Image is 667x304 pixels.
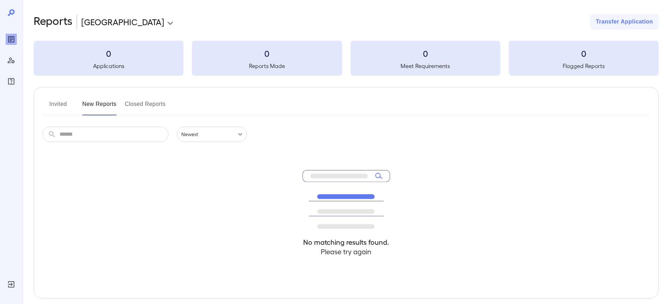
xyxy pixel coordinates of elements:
[34,14,72,29] h2: Reports
[81,16,164,27] p: [GEOGRAPHIC_DATA]
[509,62,659,70] h5: Flagged Reports
[303,247,390,256] h4: Please try again
[6,279,17,290] div: Log Out
[350,48,500,59] h3: 0
[192,48,342,59] h3: 0
[125,99,166,115] button: Closed Reports
[177,127,247,142] div: Newest
[82,99,117,115] button: New Reports
[34,62,183,70] h5: Applications
[42,99,74,115] button: Invited
[34,41,659,76] summary: 0Applications0Reports Made0Meet Requirements0Flagged Reports
[303,237,390,247] h4: No matching results found.
[6,34,17,45] div: Reports
[192,62,342,70] h5: Reports Made
[509,48,659,59] h3: 0
[590,14,659,29] button: Transfer Application
[350,62,500,70] h5: Meet Requirements
[34,48,183,59] h3: 0
[6,76,17,87] div: FAQ
[6,55,17,66] div: Manage Users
